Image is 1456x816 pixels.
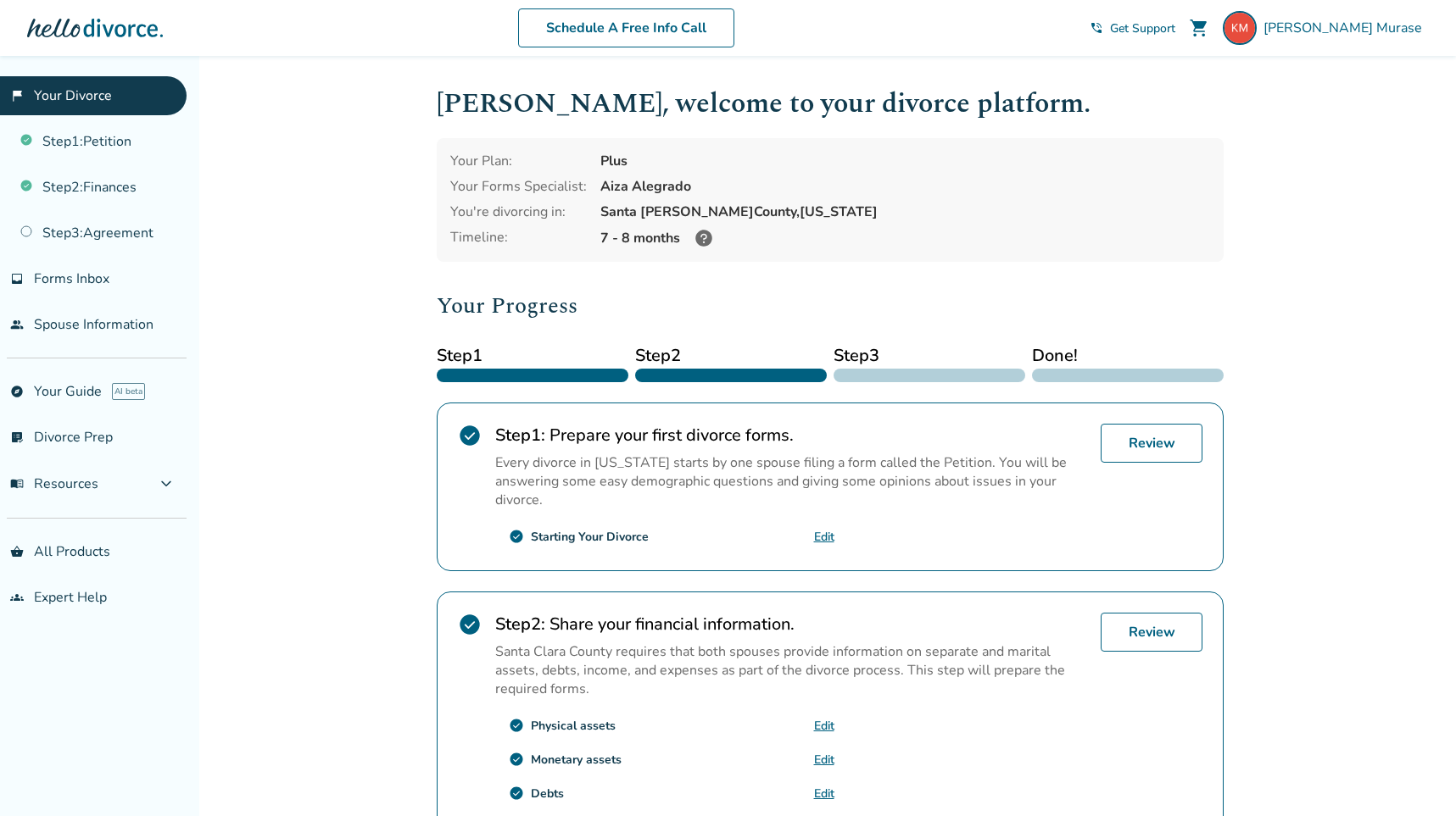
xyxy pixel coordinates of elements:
[450,177,587,196] div: Your Forms Specialist:
[1371,735,1456,816] iframe: Chat Widget
[509,718,524,733] span: check_circle
[10,318,24,331] span: people
[495,613,545,636] strong: Step 2 :
[10,89,24,103] span: flag_2
[495,453,1087,509] p: Every divorce in [US_STATE] starts by one spouse filing a form called the Petition. You will be a...
[509,785,524,801] span: check_circle
[1110,20,1175,36] span: Get Support
[814,718,834,734] a: Edit
[509,529,524,544] span: check_circle
[10,477,24,491] span: menu_book
[600,177,1210,196] div: Aiza Alegrado
[495,424,545,447] strong: Step 1 :
[1189,18,1209,38] span: shopping_cart
[437,343,628,369] span: Step 1
[814,529,834,545] a: Edit
[10,430,24,444] span: list_alt_check
[437,83,1224,125] h1: [PERSON_NAME] , welcome to your divorce platform.
[450,228,587,248] div: Timeline:
[635,343,827,369] span: Step 2
[1101,613,1202,652] a: Review
[1101,424,1202,463] a: Review
[814,752,834,768] a: Edit
[495,613,1087,636] h2: Share your financial information.
[600,203,1210,221] div: Santa [PERSON_NAME] County, [US_STATE]
[458,424,482,447] span: check_circle
[531,785,564,802] div: Debts
[600,228,1210,248] div: 7 - 8 months
[156,474,176,494] span: expand_more
[10,272,24,286] span: inbox
[531,752,622,768] div: Monetary assets
[437,289,1224,323] h2: Your Progress
[1090,20,1175,36] a: phone_in_talkGet Support
[1032,343,1224,369] span: Done!
[509,752,524,767] span: check_circle
[450,203,587,221] div: You're divorcing in:
[495,424,1087,447] h2: Prepare your first divorce forms.
[112,383,145,400] span: AI beta
[450,152,587,170] div: Your Plan:
[10,475,98,493] span: Resources
[834,343,1025,369] span: Step 3
[600,152,1210,170] div: Plus
[34,269,109,288] span: Forms Inbox
[531,718,616,734] div: Physical assets
[1223,11,1257,45] img: katsu610@gmail.com
[1264,19,1429,37] span: [PERSON_NAME] Murase
[10,385,24,398] span: explore
[458,613,482,636] span: check_circle
[531,529,649,545] div: Starting Your Divorce
[518,8,734,47] a: Schedule A Free Info Call
[10,591,24,604] span: groups
[10,545,24,558] span: shopping_basket
[1090,21,1103,35] span: phone_in_talk
[495,642,1087,698] p: Santa Clara County requires that both spouses provide information on separate and marital assets,...
[814,785,834,802] a: Edit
